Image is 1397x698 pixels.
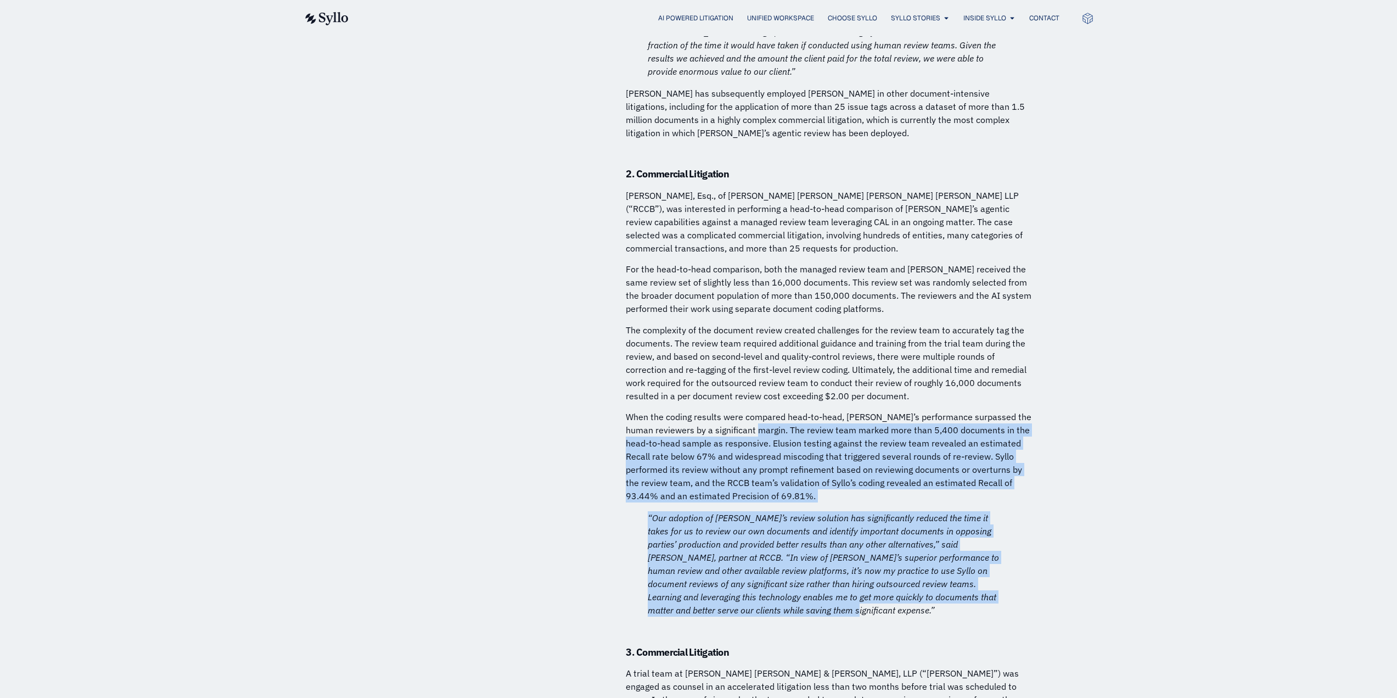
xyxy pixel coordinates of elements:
a: Inside Syllo [963,13,1006,23]
a: AI Powered Litigation [658,13,733,23]
p: When the coding results were compared head-to-head, [PERSON_NAME]’s performance surpassed the hum... [626,410,1032,502]
strong: 3. Commercial Litigation [626,646,729,658]
strong: 2. Commercial Litigation [626,167,729,180]
p: [PERSON_NAME] has subsequently employed [PERSON_NAME] in other document-intensive litigations, in... [626,87,1032,139]
p: [PERSON_NAME], Esq., of [PERSON_NAME] [PERSON_NAME] [PERSON_NAME] [PERSON_NAME] LLP (“RCCB”), was... [626,189,1032,255]
em: “Our adoption of [PERSON_NAME]’s review solution has significantly reduced the time it takes for ... [648,512,999,616]
nav: Menu [371,13,1059,24]
a: Contact [1029,13,1059,23]
div: Menu Toggle [371,13,1059,24]
a: Syllo Stories [891,13,940,23]
a: Unified Workspace [747,13,814,23]
img: syllo [304,12,349,25]
a: Choose Syllo [828,13,877,23]
p: The complexity of the document review created challenges for the review team to accurately tag th... [626,323,1032,403]
p: For the head-to-head comparison, both the managed review team and [PERSON_NAME] received the same... [626,263,1032,315]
